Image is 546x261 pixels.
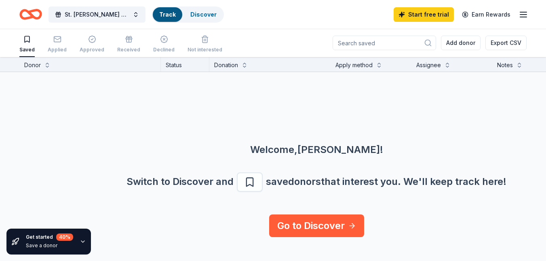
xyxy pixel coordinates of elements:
[188,32,222,57] button: Not interested
[497,60,513,70] div: Notes
[152,6,224,23] button: TrackDiscover
[65,10,129,19] span: St. [PERSON_NAME] October Pay-A-Day Fundraiser
[485,36,527,50] button: Export CSV
[269,214,364,237] a: Go to Discover
[457,7,515,22] a: Earn Rewards
[19,5,42,24] a: Home
[159,11,176,18] a: Track
[188,47,222,53] div: Not interested
[214,60,238,70] div: Donation
[48,32,67,57] button: Applied
[48,47,67,53] div: Applied
[441,36,481,50] button: Add donor
[19,32,35,57] button: Saved
[333,36,436,50] input: Search saved
[117,47,140,53] div: Received
[26,233,73,241] div: Get started
[56,233,73,241] div: 40 %
[190,11,217,18] a: Discover
[117,32,140,57] button: Received
[24,60,41,70] div: Donor
[335,60,373,70] div: Apply method
[161,57,209,72] div: Status
[48,6,145,23] button: St. [PERSON_NAME] October Pay-A-Day Fundraiser
[80,32,104,57] button: Approved
[80,47,104,53] div: Approved
[394,7,454,22] a: Start free trial
[26,242,73,249] div: Save a donor
[153,32,175,57] button: Declined
[19,47,35,53] div: Saved
[153,47,175,53] div: Declined
[416,60,441,70] div: Assignee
